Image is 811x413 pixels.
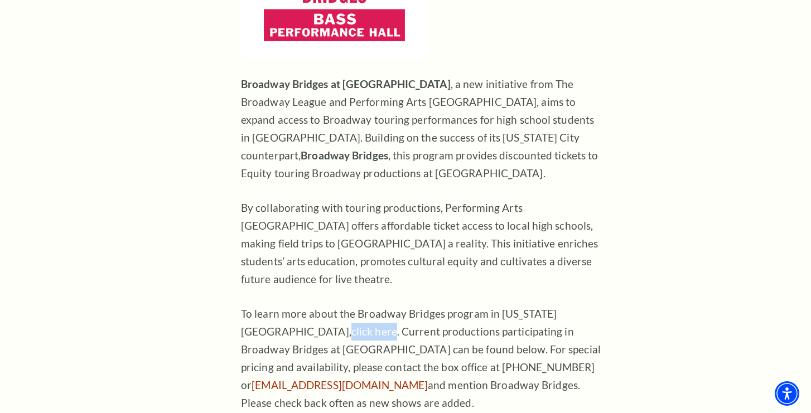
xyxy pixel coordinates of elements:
[252,378,428,391] a: [EMAIL_ADDRESS][DOMAIN_NAME]
[241,77,451,90] strong: Broadway Bridges at [GEOGRAPHIC_DATA]
[301,149,388,162] strong: Broadway Bridges
[241,75,604,182] p: , a new initiative from The Broadway League and Performing Arts [GEOGRAPHIC_DATA], aims to expand...
[241,305,604,412] p: To learn more about the Broadway Bridges program in [US_STATE][GEOGRAPHIC_DATA], . Current produc...
[351,325,397,338] a: To learn more about the Broadway Bridges program in New York City, click here - open in a new tab
[775,381,799,406] div: Accessibility Menu
[241,199,604,288] p: By collaborating with touring productions, Performing Arts [GEOGRAPHIC_DATA] offers affordable ti...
